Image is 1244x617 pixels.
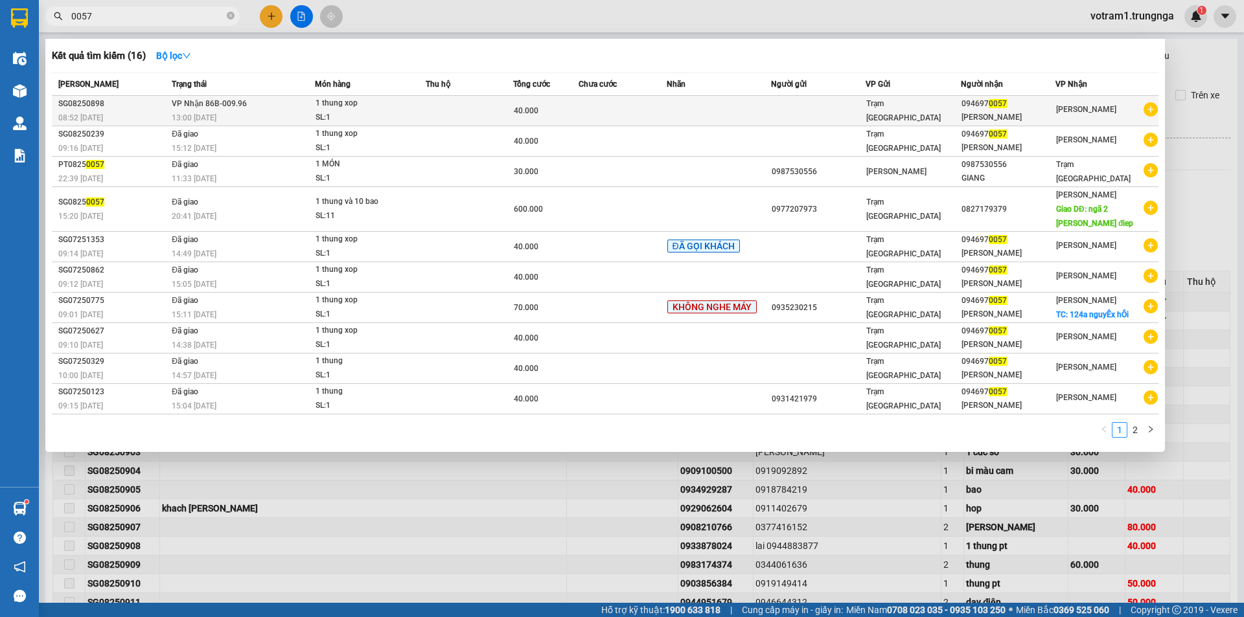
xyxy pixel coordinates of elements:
div: SL: 1 [316,172,413,186]
div: 1 thung xop [316,324,413,338]
span: 09:10 [DATE] [58,341,103,350]
li: Previous Page [1096,422,1112,438]
span: [PERSON_NAME] [1056,190,1116,199]
div: 0977207973 [772,203,865,216]
span: Trạm [GEOGRAPHIC_DATA] [866,197,941,221]
div: 094697 [962,385,1055,399]
img: warehouse-icon [13,117,27,130]
div: SG07250862 [58,264,168,277]
span: 40.000 [514,242,538,251]
div: 1 thung [316,385,413,399]
sup: 1 [25,500,29,504]
span: 0057 [86,160,104,169]
span: 09:14 [DATE] [58,249,103,258]
span: Trạm [GEOGRAPHIC_DATA] [866,357,941,380]
span: 15:12 [DATE] [172,144,216,153]
div: 1 MÓN [316,157,413,172]
span: 0057 [989,387,1007,396]
span: Đã giao [172,357,198,366]
h3: Kết quả tìm kiếm ( 16 ) [52,49,146,63]
div: 0827179379 [962,203,1055,216]
div: [PERSON_NAME] [962,111,1055,124]
li: 2 [1127,422,1143,438]
div: SG0825 [58,196,168,209]
span: [PERSON_NAME] [1056,241,1116,250]
span: Chưa cước [579,80,617,89]
span: Đã giao [172,296,198,305]
div: 094697 [962,294,1055,308]
div: 0935230215 [772,301,865,315]
span: 600.000 [514,205,543,214]
span: [PERSON_NAME] [1056,393,1116,402]
div: SL: 1 [316,277,413,291]
span: 0057 [989,357,1007,366]
span: right [1147,425,1155,433]
span: plus-circle [1144,299,1158,313]
span: 09:01 [DATE] [58,310,103,319]
span: 40.000 [514,106,538,115]
div: PT0825 [58,158,168,172]
span: 70.000 [514,303,538,312]
div: 1 thung xop [316,232,413,247]
span: plus-circle [1144,102,1158,117]
span: 40.000 [514,364,538,373]
div: SG07250123 [58,385,168,399]
span: [PERSON_NAME] [1056,296,1116,305]
span: 30.000 [514,167,538,176]
span: 15:04 [DATE] [172,401,216,410]
span: Thu hộ [426,80,450,89]
strong: Bộ lọc [156,50,191,61]
span: 10:00 [DATE] [58,371,103,380]
div: 094697 [962,233,1055,247]
img: logo-vxr [11,8,28,28]
div: 1 thung xop [316,96,413,111]
span: Trạm [GEOGRAPHIC_DATA] [866,296,941,319]
div: SL: 1 [316,247,413,261]
div: SG07250627 [58,324,168,338]
span: Trạm [GEOGRAPHIC_DATA] [866,387,941,410]
div: SL: 1 [316,141,413,155]
span: [PERSON_NAME] [1056,135,1116,144]
span: 0057 [989,265,1007,275]
span: plus-circle [1144,238,1158,252]
span: [PERSON_NAME] [58,80,119,89]
div: 094697 [962,97,1055,111]
div: SG07251353 [58,233,168,247]
span: 15:20 [DATE] [58,212,103,221]
span: [PERSON_NAME] [866,167,927,176]
span: [PERSON_NAME] [1056,332,1116,341]
span: 09:16 [DATE] [58,144,103,153]
div: 1 thung xop [316,293,413,308]
span: plus-circle [1144,201,1158,215]
span: plus-circle [1144,390,1158,405]
span: 0057 [989,129,1007,139]
button: Bộ lọcdown [146,45,202,66]
span: Trạm [GEOGRAPHIC_DATA] [866,265,941,289]
div: 094697 [962,264,1055,277]
span: Trạm [GEOGRAPHIC_DATA] [866,99,941,122]
div: 0987530556 [772,165,865,179]
li: Next Page [1143,422,1158,438]
span: 0057 [989,235,1007,244]
button: left [1096,422,1112,438]
span: Đã giao [172,387,198,396]
div: [PERSON_NAME] [962,368,1055,382]
div: SG07250329 [58,355,168,368]
span: 09:15 [DATE] [58,401,103,410]
span: 0057 [989,296,1007,305]
div: GIANG [962,172,1055,185]
span: 40.000 [514,273,538,282]
span: [PERSON_NAME] [1056,363,1116,372]
div: 1 thung xop [316,127,413,141]
div: [PERSON_NAME] [962,247,1055,260]
span: Nhãn [667,80,685,89]
span: question-circle [14,532,26,544]
span: message [14,590,26,602]
span: 13:00 [DATE] [172,113,216,122]
span: Giao DĐ: ngã 2 [PERSON_NAME] điep [1056,205,1133,228]
a: 1 [1112,423,1127,437]
span: plus-circle [1144,360,1158,374]
span: down [182,51,191,60]
span: close-circle [227,12,235,19]
span: 22:39 [DATE] [58,174,103,183]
